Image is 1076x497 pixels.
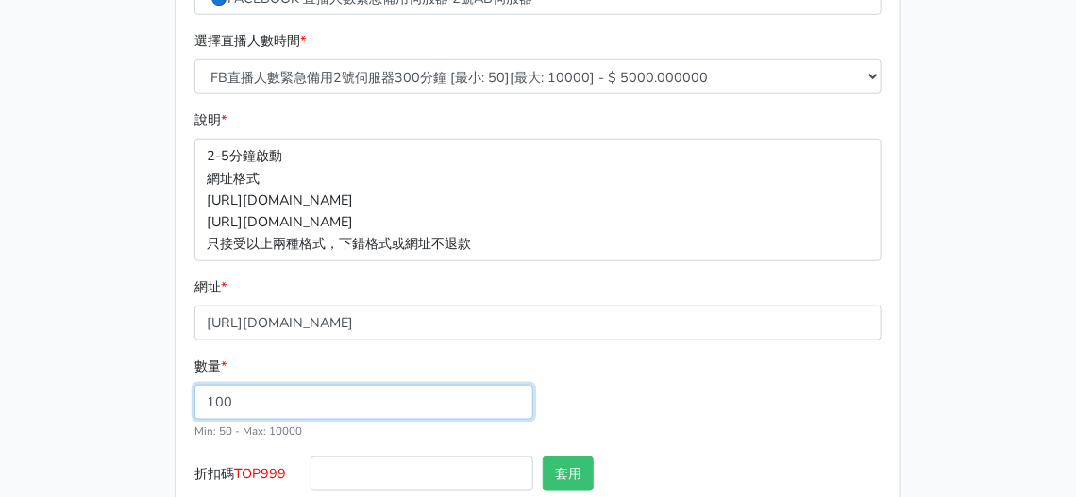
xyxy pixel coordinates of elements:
[194,276,227,298] label: 網址
[543,456,594,491] button: 套用
[194,306,882,340] input: 這邊填入網址
[194,30,306,52] label: 選擇直播人數時間
[194,356,227,377] label: 數量
[194,423,302,439] small: Min: 50 - Max: 10000
[234,464,286,483] span: TOP999
[194,109,227,131] label: 說明
[194,139,882,260] p: 2-5分鐘啟動 網址格式 [URL][DOMAIN_NAME] [URL][DOMAIN_NAME] 只接受以上兩種格式，下錯格式或網址不退款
